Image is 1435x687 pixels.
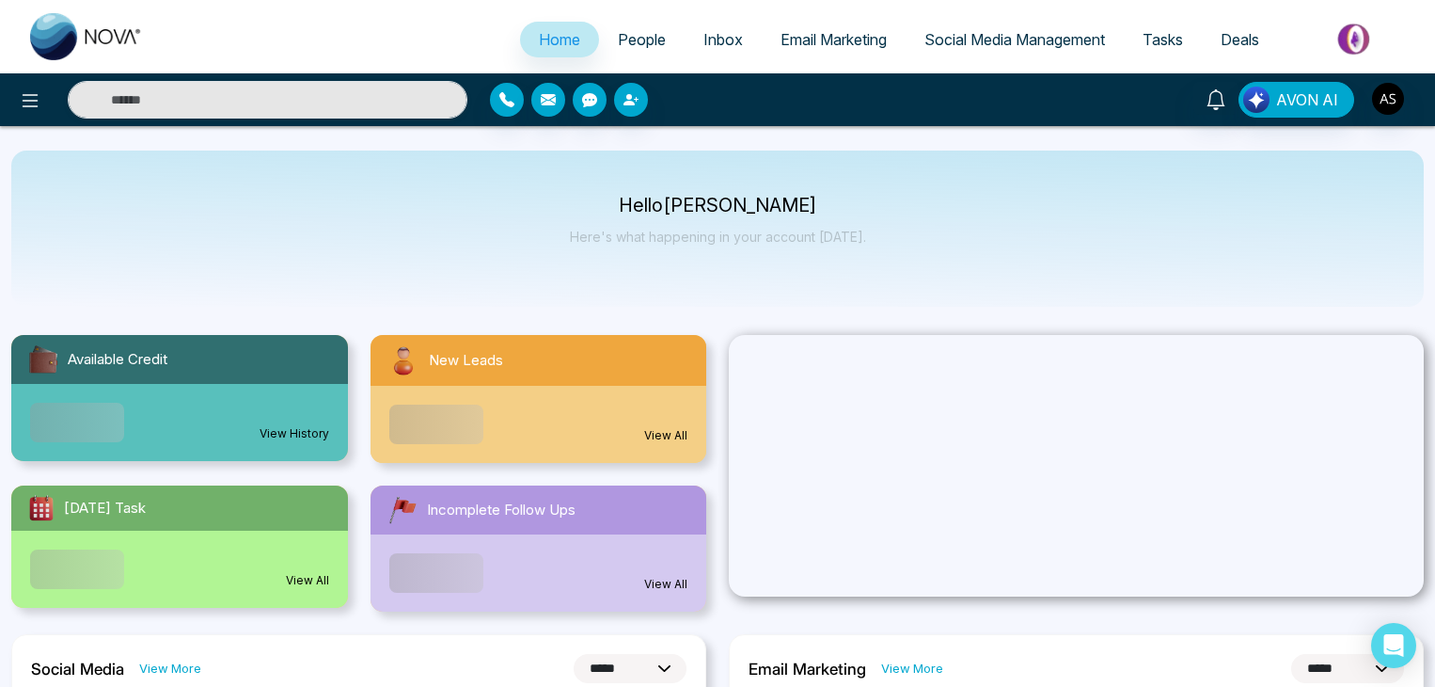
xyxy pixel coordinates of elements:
span: Inbox [703,30,743,49]
a: People [599,22,685,57]
a: Social Media Management [906,22,1124,57]
span: [DATE] Task [64,498,146,519]
a: New LeadsView All [359,335,718,463]
img: todayTask.svg [26,493,56,523]
a: View More [139,660,201,678]
span: Social Media Management [924,30,1105,49]
span: New Leads [429,350,503,372]
span: People [618,30,666,49]
span: AVON AI [1276,88,1338,111]
a: View All [644,576,687,593]
img: followUps.svg [386,493,419,527]
a: Incomplete Follow UpsView All [359,486,718,612]
img: User Avatar [1372,83,1404,115]
a: Inbox [685,22,762,57]
a: Deals [1202,22,1278,57]
button: AVON AI [1238,82,1354,118]
a: View All [286,572,329,589]
a: View More [881,660,943,678]
img: Nova CRM Logo [30,13,143,60]
img: availableCredit.svg [26,343,60,376]
span: Deals [1221,30,1259,49]
a: Home [520,22,599,57]
img: Lead Flow [1243,87,1269,113]
span: Home [539,30,580,49]
a: View History [260,425,329,442]
a: Tasks [1124,22,1202,57]
img: Market-place.gif [1287,18,1424,60]
h2: Social Media [31,660,124,679]
div: Open Intercom Messenger [1371,623,1416,668]
span: Available Credit [68,349,167,371]
a: Email Marketing [762,22,906,57]
span: Tasks [1143,30,1183,49]
span: Incomplete Follow Ups [427,500,576,521]
h2: Email Marketing [749,660,866,679]
a: View All [644,427,687,444]
img: newLeads.svg [386,343,421,378]
span: Email Marketing [781,30,887,49]
p: Here's what happening in your account [DATE]. [570,229,866,245]
p: Hello [PERSON_NAME] [570,198,866,214]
